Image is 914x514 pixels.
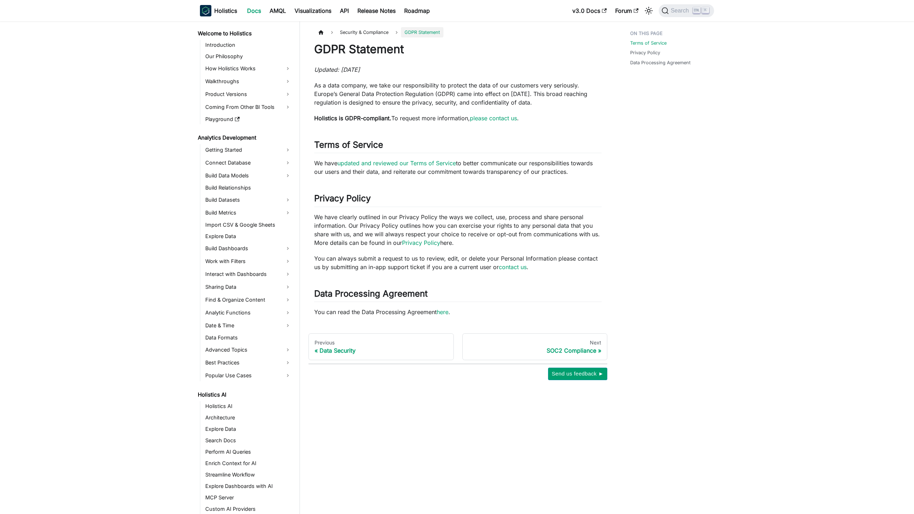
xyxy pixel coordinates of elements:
a: Introduction [203,40,293,50]
a: here [437,308,448,316]
a: updated and reviewed our Terms of Service [337,160,456,167]
a: Architecture [203,413,293,423]
a: Popular Use Cases [203,370,293,381]
a: Enrich Context for AI [203,458,293,468]
em: Updated: [DATE] [314,66,360,73]
div: SOC2 Compliance [468,347,602,354]
a: NextSOC2 Compliance [462,333,608,361]
a: Interact with Dashboards [203,268,293,280]
a: v3.0 Docs [568,5,611,16]
img: Holistics [200,5,211,16]
a: Data Formats [203,333,293,343]
p: We have to better communicate our responsibilities towards our users and their data, and reiterat... [314,159,602,176]
a: Advanced Topics [203,344,293,356]
a: AMQL [265,5,290,16]
a: Analytics Development [196,133,293,143]
nav: Breadcrumbs [314,27,602,37]
a: Build Dashboards [203,243,293,254]
a: API [336,5,353,16]
a: Holistics AI [196,390,293,400]
a: Playground [203,114,293,124]
a: Streamline Workflow [203,470,293,480]
span: Search [669,7,693,14]
a: MCP Server [203,493,293,503]
a: Connect Database [203,157,293,168]
a: Data Processing Agreement [630,59,690,66]
kbd: K [702,7,709,14]
div: Previous [315,339,448,346]
a: Search Docs [203,435,293,445]
a: Product Versions [203,89,293,100]
a: Privacy Policy [630,49,660,56]
a: PreviousData Security [308,333,454,361]
a: Roadmap [400,5,434,16]
a: Best Practices [203,357,293,368]
div: Data Security [315,347,448,354]
a: please contact us [470,115,517,122]
p: As a data company, we take our responsibility to protect the data of our customers very seriously... [314,81,602,107]
a: Custom AI Providers [203,504,293,514]
a: Build Datasets [203,194,293,206]
button: Send us feedback ► [548,368,607,380]
p: You can read the Data Processing Agreement . [314,308,602,316]
p: You can always submit a request to us to review, edit, or delete your Personal Information please... [314,254,602,271]
a: Explore Data [203,424,293,434]
a: Release Notes [353,5,400,16]
a: Build Metrics [203,207,293,218]
a: Explore Dashboards with AI [203,481,293,491]
h2: Privacy Policy [314,193,602,207]
a: Holistics AI [203,401,293,411]
a: Coming From Other BI Tools [203,101,293,113]
h2: Data Processing Agreement [314,288,602,302]
a: Walkthroughs [203,76,293,87]
a: Visualizations [290,5,336,16]
a: Home page [314,27,328,37]
a: Docs [243,5,265,16]
h2: Terms of Service [314,140,602,153]
a: Work with Filters [203,256,293,267]
a: Getting Started [203,144,293,156]
nav: Docs sidebar [193,21,300,514]
p: To request more information, . [314,114,602,122]
span: Send us feedback ► [552,369,604,378]
h1: GDPR Statement [314,42,602,56]
a: Date & Time [203,320,293,331]
strong: Holistics is GDPR-compliant. [314,115,391,122]
a: Forum [611,5,643,16]
nav: Docs pages [308,333,607,361]
a: Build Relationships [203,183,293,193]
a: How Holistics Works [203,63,293,74]
a: Import CSV & Google Sheets [203,220,293,230]
div: Next [468,339,602,346]
a: Privacy Policy [402,239,440,246]
a: Our Philosophy [203,51,293,61]
span: GDPR Statement [401,27,443,37]
a: Terms of Service [630,40,667,46]
a: Build Data Models [203,170,293,181]
a: Perform AI Queries [203,447,293,457]
span: Security & Compliance [336,27,392,37]
button: Switch between dark and light mode (currently light mode) [643,5,654,16]
a: HolisticsHolistics [200,5,237,16]
a: Analytic Functions [203,307,293,318]
a: Find & Organize Content [203,294,293,306]
b: Holistics [214,6,237,15]
p: We have clearly outlined in our Privacy Policy the ways we collect, use, process and share person... [314,213,602,247]
a: contact us [499,263,527,271]
a: Explore Data [203,231,293,241]
a: Welcome to Holistics [196,29,293,39]
button: Search (Ctrl+K) [659,4,714,17]
a: Sharing Data [203,281,293,293]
